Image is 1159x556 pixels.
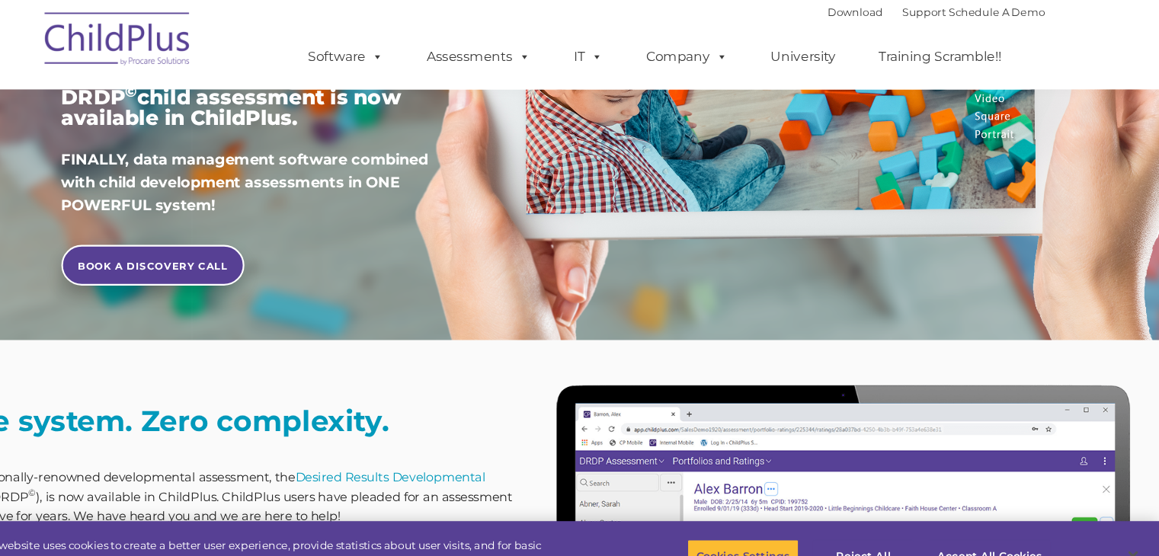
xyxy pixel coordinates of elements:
a: Download [849,5,901,18]
a: Desired Results Developmental Profile [24,439,528,472]
button: Accept All Cookies [943,505,1058,537]
a: Assessments [458,38,586,69]
strong: One system. Zero complexity. [24,378,437,411]
a: Training Scramble!! [882,38,1027,69]
sup: © [100,456,107,467]
a: Support [919,5,959,18]
img: ChildPlus by Procare Solutions [107,1,260,77]
button: Reject All [834,505,930,537]
p: The nationally-renowned developmental assessment, the (DRDP ), is now available in ChildPlus. Chi... [24,438,568,493]
span: The nationally-renowned DRDP child assessment is now available in ChildPlus. [130,60,449,121]
button: Cookies Settings [717,505,821,537]
font: | [849,5,1052,18]
a: Schedule A Demo [962,5,1052,18]
a: Company [664,38,770,69]
button: Close [1118,504,1151,538]
div: This website uses cookies to create a better user experience, provide statistics about user visit... [50,503,638,548]
a: University [780,38,872,69]
sup: © [190,77,202,94]
a: Software [347,38,448,69]
a: BOOK A DISCOVERY CALL [130,229,302,267]
span: FINALLY, data management software combined with child development assessments in ONE POWERFUL sys... [130,141,474,200]
a: IT [596,38,654,69]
